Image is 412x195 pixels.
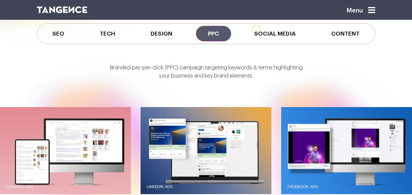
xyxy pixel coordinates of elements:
span: PPC [196,26,231,41]
span: Google Ads [6,185,33,189]
span: Social Media [242,26,308,41]
button: LinkedIn Ads [141,107,271,194]
button: Facebook Ads [281,107,412,194]
span: Facebook Ads [288,185,318,189]
span: Tech [88,26,127,41]
span: SEO [40,26,77,41]
span: Content [319,26,372,41]
img: logo SVG [37,6,88,13]
span: LinkedIn Ads [147,185,173,189]
span: Design [138,26,185,41]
